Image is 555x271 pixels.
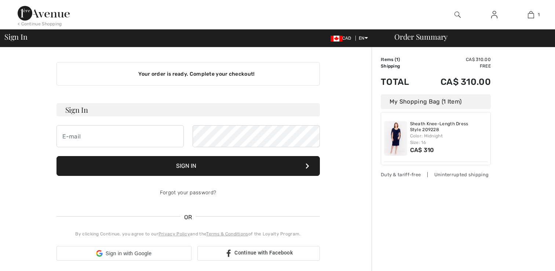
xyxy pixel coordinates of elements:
div: Your order is ready. Complete your checkout! [56,62,320,86]
img: Sheath Knee-Length Dress Style 209228 [384,121,407,156]
span: CA$ 310 [410,147,434,153]
img: 1ère Avenue [18,6,70,21]
span: Continue with Facebook [234,250,293,256]
a: Sheath Knee-Length Dress Style 209228 [410,121,488,133]
a: Terms & Conditions [206,231,248,236]
a: Privacy Policy [158,231,190,236]
div: Order Summary [386,33,551,40]
td: Items ( ) [381,56,420,63]
button: Sign In [56,156,320,176]
a: Continue with Facebook [197,246,320,261]
div: Sign in with Google [56,246,191,261]
span: EN [359,36,368,41]
a: Sign In [485,10,503,19]
td: CA$ 310.00 [420,56,491,63]
input: E-mail [56,125,184,147]
img: My Info [491,10,497,19]
td: Total [381,69,420,94]
div: < Continue Shopping [18,21,62,27]
div: Duty & tariff-free | Uninterrupted shipping [381,171,491,178]
span: Sign in with Google [106,250,151,257]
a: 1 [513,10,549,19]
span: Sign In [4,33,27,40]
div: Color: Midnight Size: 16 [410,133,488,146]
span: OR [180,213,196,222]
img: Canadian Dollar [331,36,342,41]
span: CAD [331,36,354,41]
img: My Bag [528,10,534,19]
span: 1 [538,11,540,18]
td: Shipping [381,63,420,69]
div: By clicking Continue, you agree to our and the of the Loyalty Program. [56,231,320,237]
div: My Shopping Bag (1 Item) [381,94,491,109]
td: Free [420,63,491,69]
td: CA$ 310.00 [420,69,491,94]
a: Forgot your password? [160,189,216,196]
h3: Sign In [56,103,320,116]
span: 1 [396,57,398,62]
img: search the website [454,10,461,19]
